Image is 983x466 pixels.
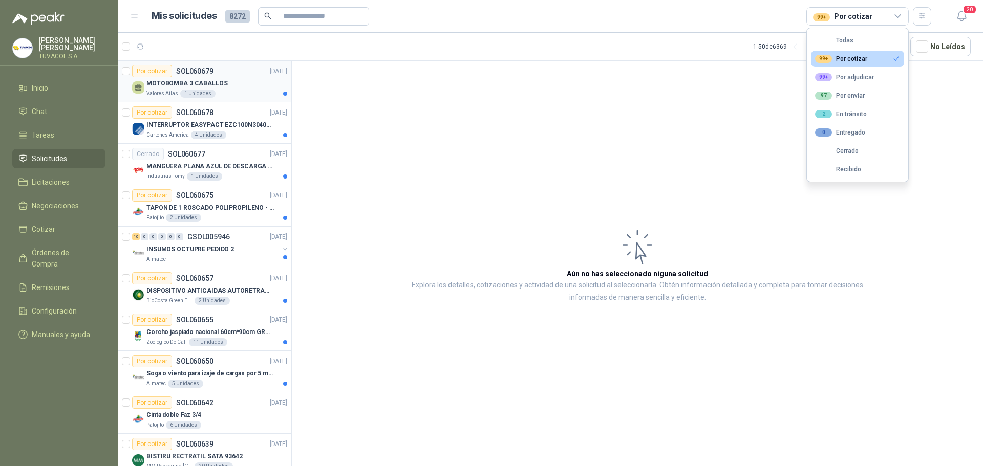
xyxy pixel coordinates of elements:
span: Inicio [32,82,48,94]
p: Soga o viento para izaje de cargas por 5 metros [146,369,274,379]
a: Por cotizarSOL060657[DATE] Company LogoDISPOSITIVO ANTICAIDAS AUTORETRACTILBioCosta Green Energy ... [118,268,291,309]
span: 8272 [225,10,250,23]
img: Logo peakr [12,12,65,25]
span: Solicitudes [32,153,67,164]
a: Por cotizarSOL060655[DATE] Company LogoCorcho jaspiado nacional 60cm*90cm GROSOR 8MMZoologico De ... [118,309,291,351]
p: Zoologico De Cali [146,338,187,346]
button: No Leídos [910,37,971,56]
div: 0 [158,233,166,240]
div: Entregado [815,128,865,137]
p: INSUMOS OCTUPRE PEDIDO 2 [146,245,234,254]
img: Company Logo [132,206,144,218]
div: 1 - 50 de 6369 [753,38,820,55]
h1: Mis solicitudes [152,9,217,24]
span: Cotizar [32,224,55,235]
div: 0 [176,233,183,240]
div: Por cotizar [132,396,172,409]
span: Licitaciones [32,176,70,188]
p: [DATE] [270,274,287,283]
a: Por cotizarSOL060678[DATE] Company LogoINTERRUPTOR EASYPACT EZC100N3040C 40AMP 25K [PERSON_NAME]C... [118,102,291,144]
a: Cotizar [12,219,105,239]
p: Almatec [146,255,166,263]
button: Cerrado [811,143,904,159]
p: BioCosta Green Energy S.A.S [146,297,193,305]
p: SOL060639 [176,440,213,448]
p: Valores Atlas [146,90,178,98]
button: 20 [952,7,971,26]
p: [DATE] [270,439,287,449]
a: Chat [12,102,105,121]
div: 99+ [815,73,832,81]
div: 2 [815,110,832,118]
p: [DATE] [270,357,287,366]
p: Almatec [146,380,166,388]
p: [DATE] [270,398,287,408]
a: Por cotizarSOL060650[DATE] Company LogoSoga o viento para izaje de cargas por 5 metrosAlmatec5 Un... [118,351,291,392]
button: 2En tránsito [811,106,904,122]
p: [PERSON_NAME] [PERSON_NAME] [39,37,105,51]
p: TUVACOL S.A. [39,53,105,59]
p: [DATE] [270,66,287,76]
a: 10 0 0 0 0 0 GSOL005946[DATE] Company LogoINSUMOS OCTUPRE PEDIDO 2Almatec [132,231,289,263]
div: Por adjudicar [815,73,874,81]
p: SOL060677 [168,150,205,158]
div: Por enviar [815,92,865,100]
span: Configuración [32,305,77,317]
p: SOL060657 [176,275,213,282]
div: 0 [149,233,157,240]
div: Por cotizar [132,438,172,450]
p: Cinta doble Faz 3/4 [146,410,201,420]
a: Por cotizarSOL060642[DATE] Company LogoCinta doble Faz 3/4Patojito6 Unidades [118,392,291,434]
p: Explora los detalles, cotizaciones y actividad de una solicitud al seleccionarla. Obtén informaci... [394,279,881,304]
p: DISPOSITIVO ANTICAIDAS AUTORETRACTIL [146,286,274,296]
a: Tareas [12,125,105,145]
button: Recibido [811,161,904,177]
div: 99+ [813,13,830,21]
span: Tareas [32,129,54,141]
a: Licitaciones [12,172,105,192]
img: Company Logo [132,413,144,425]
button: 97Por enviar [811,87,904,104]
img: Company Logo [13,38,32,58]
span: Remisiones [32,282,70,293]
div: 5 Unidades [168,380,203,388]
p: [DATE] [270,315,287,325]
button: 0Entregado [811,124,904,141]
p: Corcho jaspiado nacional 60cm*90cm GROSOR 8MM [146,327,274,337]
a: Configuración [12,301,105,321]
a: Por cotizarSOL060675[DATE] Company LogoTAPON DE 1 ROSCADO POLIPROPILENO - HEMBRA NPTPatojito2 Uni... [118,185,291,227]
p: SOL060675 [176,192,213,199]
p: TAPON DE 1 ROSCADO POLIPROPILENO - HEMBRA NPT [146,203,274,213]
button: Todas [811,32,904,49]
a: Negociaciones [12,196,105,215]
div: Por cotizar [132,272,172,284]
p: [DATE] [270,149,287,159]
div: Por cotizar [132,65,172,77]
p: [DATE] [270,191,287,201]
span: 20 [963,5,977,14]
p: MOTOBOMBA 3 CABALLOS [146,79,228,88]
img: Company Logo [132,247,144,259]
div: 97 [815,92,832,100]
a: CerradoSOL060677[DATE] Company LogoMANGUERA PLANA AZUL DE DESCARGA 60 PSI X 20 METROS CON UNION D... [118,144,291,185]
div: Por cotizar [815,55,867,63]
span: Chat [32,106,47,117]
div: 1 Unidades [180,90,216,98]
div: 4 Unidades [191,131,226,139]
span: Manuales y ayuda [32,329,90,340]
img: Company Logo [132,164,144,176]
div: Por cotizar [813,11,872,22]
p: GSOL005946 [187,233,230,240]
img: Company Logo [132,330,144,342]
a: Solicitudes [12,149,105,168]
p: [DATE] [270,232,287,242]
span: Órdenes de Compra [32,247,96,270]
p: BISTIRU RECTRATIL SATA 93642 [146,452,243,461]
h3: Aún no has seleccionado niguna solicitud [567,268,708,279]
p: SOL060655 [176,316,213,323]
p: Cartones America [146,131,189,139]
div: Cerrado [815,147,859,154]
div: 0 [815,128,832,137]
div: 2 Unidades [195,297,230,305]
img: Company Logo [132,289,144,301]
